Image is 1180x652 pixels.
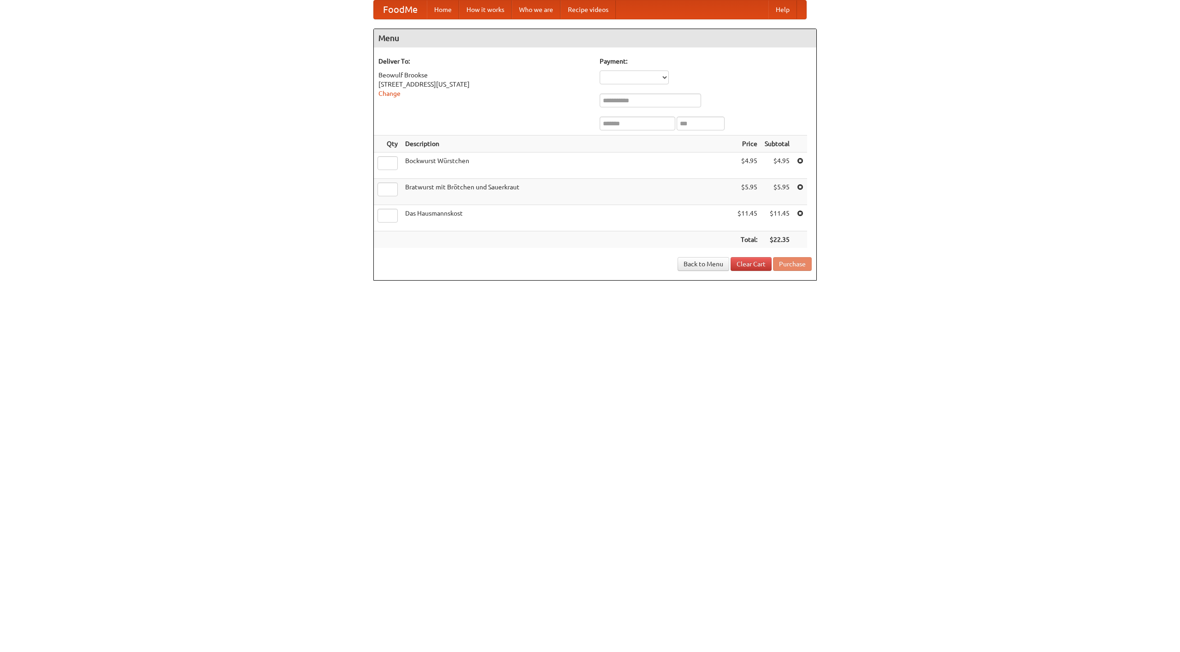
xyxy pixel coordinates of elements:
[773,257,812,271] button: Purchase
[761,231,793,248] th: $22.35
[401,179,734,205] td: Bratwurst mit Brötchen und Sauerkraut
[378,70,590,80] div: Beowulf Brookse
[378,57,590,66] h5: Deliver To:
[378,90,401,97] a: Change
[401,135,734,153] th: Description
[761,153,793,179] td: $4.95
[768,0,797,19] a: Help
[761,179,793,205] td: $5.95
[378,80,590,89] div: [STREET_ADDRESS][US_STATE]
[678,257,729,271] a: Back to Menu
[734,205,761,231] td: $11.45
[731,257,772,271] a: Clear Cart
[600,57,812,66] h5: Payment:
[374,135,401,153] th: Qty
[734,231,761,248] th: Total:
[734,135,761,153] th: Price
[734,153,761,179] td: $4.95
[761,205,793,231] td: $11.45
[401,205,734,231] td: Das Hausmannskost
[761,135,793,153] th: Subtotal
[427,0,459,19] a: Home
[734,179,761,205] td: $5.95
[560,0,616,19] a: Recipe videos
[374,0,427,19] a: FoodMe
[374,29,816,47] h4: Menu
[512,0,560,19] a: Who we are
[401,153,734,179] td: Bockwurst Würstchen
[459,0,512,19] a: How it works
